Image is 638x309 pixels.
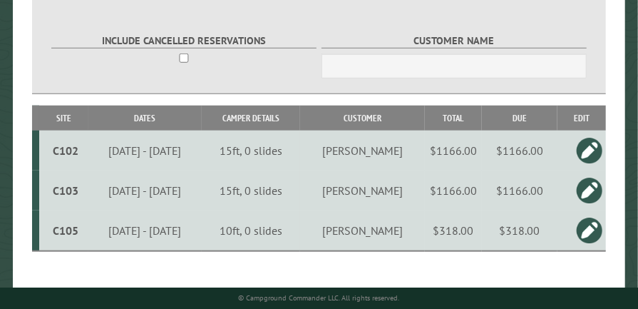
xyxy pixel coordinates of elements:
th: Customer [300,106,425,131]
th: Camper Details [202,106,300,131]
th: Site [39,106,88,131]
td: 10ft, 0 slides [202,211,300,251]
td: $318.00 [425,211,482,251]
label: Customer Name [321,33,587,49]
th: Total [425,106,482,131]
div: C102 [45,143,86,158]
td: $1166.00 [425,131,482,171]
td: $1166.00 [425,171,482,211]
div: [DATE] - [DATE] [91,183,200,198]
label: Include Cancelled Reservations [51,33,317,49]
th: Dates [88,106,202,131]
td: [PERSON_NAME] [300,171,425,211]
td: [PERSON_NAME] [300,131,425,171]
div: [DATE] - [DATE] [91,223,200,238]
div: C105 [45,223,86,238]
th: Edit [557,106,606,131]
td: 15ft, 0 slides [202,131,300,171]
td: $318.00 [482,211,557,251]
div: [DATE] - [DATE] [91,143,200,158]
small: © Campground Commander LLC. All rights reserved. [239,293,400,303]
td: [PERSON_NAME] [300,211,425,251]
td: $1166.00 [482,171,557,211]
td: 15ft, 0 slides [202,171,300,211]
div: C103 [45,183,86,198]
th: Due [482,106,557,131]
td: $1166.00 [482,131,557,171]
